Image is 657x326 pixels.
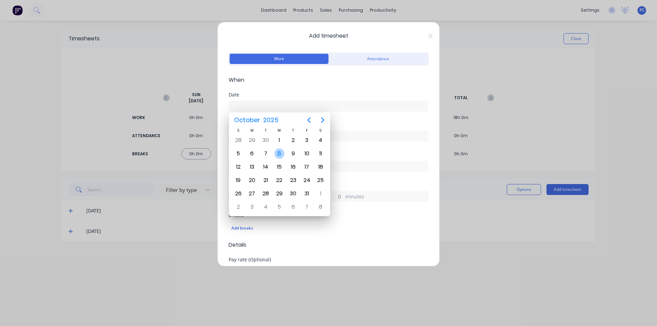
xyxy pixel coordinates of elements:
[332,191,344,201] input: 0
[233,175,243,185] div: Sunday, October 19, 2025
[302,202,312,212] div: Friday, November 7, 2025
[288,135,298,145] div: Thursday, October 2, 2025
[247,162,257,172] div: Monday, October 13, 2025
[233,162,243,172] div: Sunday, October 12, 2025
[288,188,298,199] div: Thursday, October 30, 2025
[245,128,259,133] div: M
[315,202,326,212] div: Saturday, November 8, 2025
[274,148,285,159] div: Today, Wednesday, October 8, 2025
[260,148,271,159] div: Tuesday, October 7, 2025
[274,162,284,172] div: Wednesday, October 15, 2025
[328,54,427,64] button: Attendance
[302,148,312,159] div: Friday, October 10, 2025
[229,76,428,84] span: When
[247,202,257,212] div: Monday, November 3, 2025
[229,153,428,157] div: Finish time
[229,183,428,187] div: Hours worked
[345,193,428,201] label: minutes
[260,135,271,145] div: Tuesday, September 30, 2025
[288,148,298,159] div: Thursday, October 9, 2025
[230,114,283,126] button: October2025
[288,162,298,172] div: Thursday, October 16, 2025
[247,148,257,159] div: Monday, October 6, 2025
[274,135,284,145] div: Wednesday, October 1, 2025
[316,113,330,127] button: Next page
[233,188,243,199] div: Sunday, October 26, 2025
[231,128,245,133] div: S
[232,114,261,126] span: October
[230,54,328,64] button: Work
[272,128,286,133] div: W
[302,162,312,172] div: Friday, October 17, 2025
[247,188,257,199] div: Monday, October 27, 2025
[302,188,312,199] div: Friday, October 31, 2025
[260,202,271,212] div: Tuesday, November 4, 2025
[233,148,243,159] div: Sunday, October 5, 2025
[274,175,284,185] div: Wednesday, October 22, 2025
[302,113,316,127] button: Previous page
[233,135,243,145] div: Sunday, September 28, 2025
[302,135,312,145] div: Friday, October 3, 2025
[233,202,243,212] div: Sunday, November 2, 2025
[229,122,428,127] div: Start time
[274,188,284,199] div: Wednesday, October 29, 2025
[229,32,428,40] span: Add timesheet
[229,92,428,97] div: Date
[315,188,326,199] div: Saturday, November 1, 2025
[315,175,326,185] div: Saturday, October 25, 2025
[229,257,428,262] div: Pay rate (Optional)
[314,128,327,133] div: S
[315,135,326,145] div: Saturday, October 4, 2025
[300,128,314,133] div: F
[260,175,271,185] div: Tuesday, October 21, 2025
[247,175,257,185] div: Monday, October 20, 2025
[274,202,284,212] div: Wednesday, November 5, 2025
[260,188,271,199] div: Tuesday, October 28, 2025
[231,224,426,233] div: Add breaks
[247,135,257,145] div: Monday, September 29, 2025
[259,128,272,133] div: T
[288,202,298,212] div: Thursday, November 6, 2025
[302,175,312,185] div: Friday, October 24, 2025
[288,175,298,185] div: Thursday, October 23, 2025
[260,162,271,172] div: Tuesday, October 14, 2025
[315,162,326,172] div: Saturday, October 18, 2025
[229,241,428,249] span: Details
[229,213,428,218] div: Breaks
[286,128,300,133] div: T
[261,114,280,126] span: 2025
[315,148,326,159] div: Saturday, October 11, 2025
